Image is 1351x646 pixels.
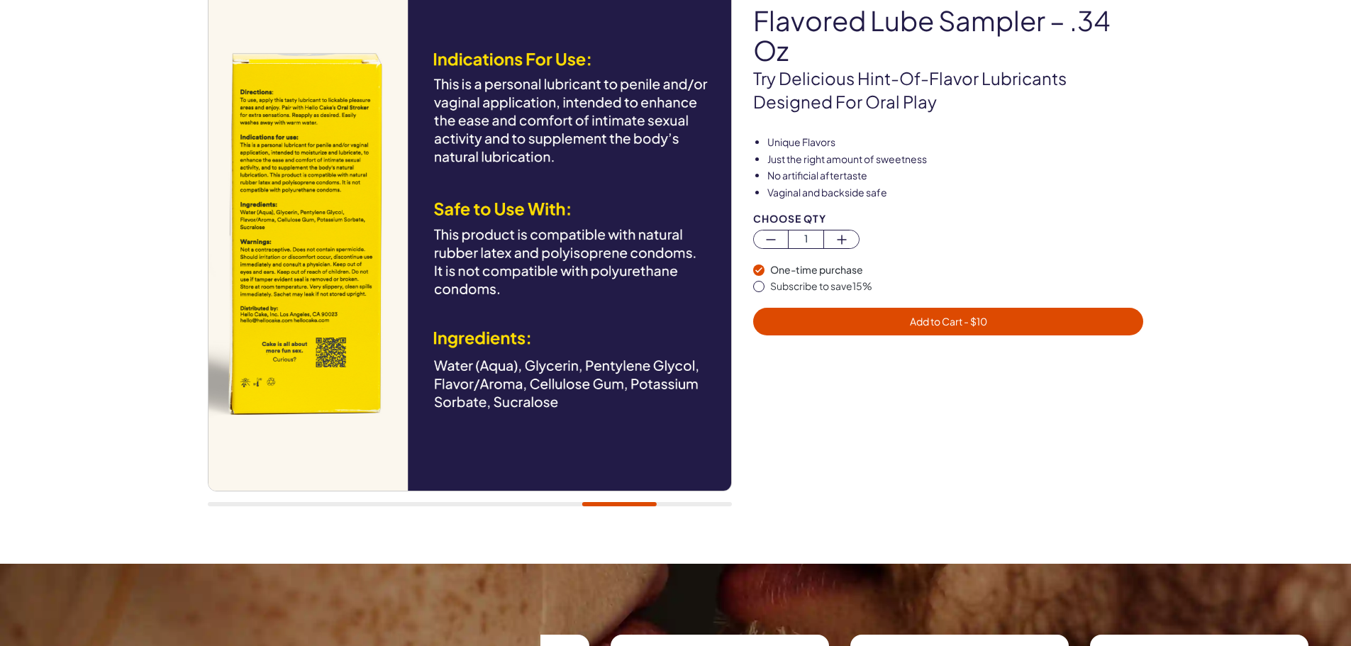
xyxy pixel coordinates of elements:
[753,308,1144,335] button: Add to Cart - $10
[753,67,1144,114] p: Try delicious hint-of-flavor lubricants designed for oral play
[910,315,987,328] span: Add to Cart
[767,186,1144,200] li: Vaginal and backside safe
[767,135,1144,150] li: Unique Flavors
[770,263,1144,277] div: One-time purchase
[753,213,1144,224] div: Choose Qty
[770,279,1144,294] div: Subscribe to save 15 %
[789,230,823,247] span: 1
[767,169,1144,183] li: No artificial aftertaste
[767,152,1144,167] li: Just the right amount of sweetness
[753,6,1144,65] h1: Flavored Lube Sampler – .34 oz
[962,315,987,328] span: - $ 10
